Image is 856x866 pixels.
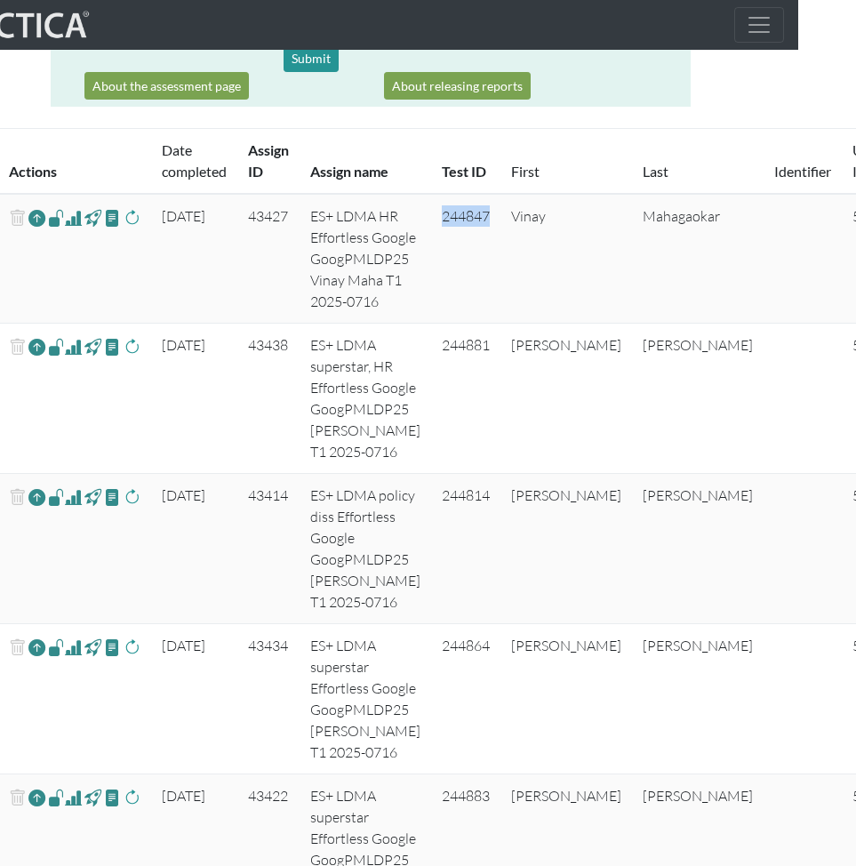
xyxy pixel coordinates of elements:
a: Reopen [28,785,45,811]
span: view [84,486,101,507]
td: 43414 [237,474,300,624]
th: Assign ID [237,129,300,195]
th: Assign name [300,129,431,195]
td: [PERSON_NAME] [632,474,764,624]
span: rescore [124,637,140,658]
span: delete [9,205,26,231]
a: Last [643,163,668,180]
span: view [104,207,121,228]
span: view [104,637,121,657]
span: delete [9,785,26,811]
span: delete [9,485,26,510]
span: view [84,787,101,807]
td: [DATE] [151,324,237,474]
td: 43427 [237,194,300,324]
td: [PERSON_NAME] [500,474,632,624]
span: view [48,787,65,807]
td: ES+ LDMA HR Effortless Google GoogPMLDP25 Vinay Maha T1 2025-0716 [300,194,431,324]
td: Vinay [500,194,632,324]
span: view [48,486,65,507]
div: Submit [284,44,339,72]
a: Reopen [28,205,45,231]
span: view [104,787,121,807]
td: 43434 [237,624,300,774]
a: Identifier [774,163,831,180]
span: Analyst score [65,486,82,508]
td: 244864 [431,624,500,774]
button: Toggle navigation [734,7,784,43]
th: Test ID [431,129,500,195]
a: Reopen [28,485,45,510]
span: view [104,336,121,357]
span: view [48,207,65,228]
span: rescore [124,336,140,357]
td: [DATE] [151,474,237,624]
td: ES+ LDMA superstar Effortless Google GoogPMLDP25 [PERSON_NAME] T1 2025-0716 [300,624,431,774]
span: view [48,637,65,657]
span: Analyst score [65,207,82,229]
span: view [104,486,121,507]
td: ES+ LDMA superstar, HR Effortless Google GoogPMLDP25 [PERSON_NAME] T1 2025-0716 [300,324,431,474]
span: rescore [124,787,140,808]
span: rescore [124,207,140,229]
td: [PERSON_NAME] [500,624,632,774]
td: 43438 [237,324,300,474]
span: view [48,336,65,357]
td: ES+ LDMA policy diss Effortless Google GoogPMLDP25 [PERSON_NAME] T1 2025-0716 [300,474,431,624]
td: 244881 [431,324,500,474]
a: Reopen [28,635,45,661]
span: Analyst score [65,787,82,808]
span: view [84,336,101,357]
td: [PERSON_NAME] [632,324,764,474]
td: [DATE] [151,624,237,774]
td: 244814 [431,474,500,624]
td: [PERSON_NAME] [632,624,764,774]
span: view [84,637,101,657]
a: About releasing reports [384,72,531,100]
span: Analyst score [65,336,82,357]
td: [DATE] [151,194,237,324]
td: 244847 [431,194,500,324]
a: First [511,163,540,180]
span: delete [9,334,26,360]
a: About the assessment page [84,72,249,100]
td: Mahagaokar [632,194,764,324]
span: rescore [124,486,140,508]
a: Date completed [162,141,227,180]
a: Reopen [28,334,45,360]
span: delete [9,635,26,661]
td: [PERSON_NAME] [500,324,632,474]
span: view [84,207,101,228]
span: Analyst score [65,637,82,658]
